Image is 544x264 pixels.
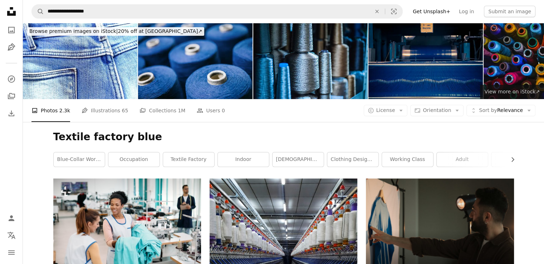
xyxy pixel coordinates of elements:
span: Orientation [423,107,451,113]
button: Language [4,228,19,243]
a: Explore [4,72,19,86]
a: Illustrations 65 [82,99,128,122]
img: Multicolored thread spool in storehouse shelf [253,23,368,99]
span: 0 [222,107,225,114]
h1: Textile factory blue [53,131,514,143]
a: Photos [4,23,19,37]
a: Download History [4,106,19,121]
button: Submit an image [484,6,535,17]
button: Sort byRelevance [466,105,535,116]
span: 20% off at [GEOGRAPHIC_DATA] ↗ [29,28,202,34]
a: [DEMOGRAPHIC_DATA] [273,152,324,167]
a: blue-collar worker [54,152,105,167]
a: Collections 1M [139,99,185,122]
a: indoor [218,152,269,167]
button: scroll list to the right [506,152,514,167]
span: View more on iStock ↗ [484,89,540,94]
a: Log in [455,6,478,17]
a: Browse premium images on iStock|20% off at [GEOGRAPHIC_DATA]↗ [23,23,209,40]
a: occupation [108,152,160,167]
a: View more on iStock↗ [480,85,544,99]
img: Blue Cotton yarns or threads on spool tube bobbins at cotton yarn factory. [138,23,253,99]
a: adult [437,152,488,167]
form: Find visuals sitewide [31,4,403,19]
button: License [364,105,408,116]
button: Clear [369,5,385,18]
a: sewing [491,152,543,167]
a: Home — Unsplash [4,4,19,20]
button: Orientation [410,105,464,116]
a: Log in / Sign up [4,211,19,225]
span: Relevance [479,107,523,114]
a: Happy African American dressmaker communicating with her female colleague while working with text... [53,224,201,231]
button: Search Unsplash [32,5,44,18]
img: Pair of Blue Jeans - white background. [23,23,137,99]
a: clothing design studio [327,152,378,167]
img: Denim Textile Industry - Rope Dyeing Machine [368,23,483,99]
a: textile factory [163,152,214,167]
a: Users 0 [197,99,225,122]
a: Collections [4,89,19,103]
button: Menu [4,245,19,260]
a: Get Unsplash+ [408,6,455,17]
span: License [376,107,395,113]
span: 65 [122,107,128,114]
button: Visual search [385,5,402,18]
span: Sort by [479,107,497,113]
a: Illustrations [4,40,19,54]
span: 1M [178,107,185,114]
span: Browse premium images on iStock | [29,28,118,34]
a: working class [382,152,433,167]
